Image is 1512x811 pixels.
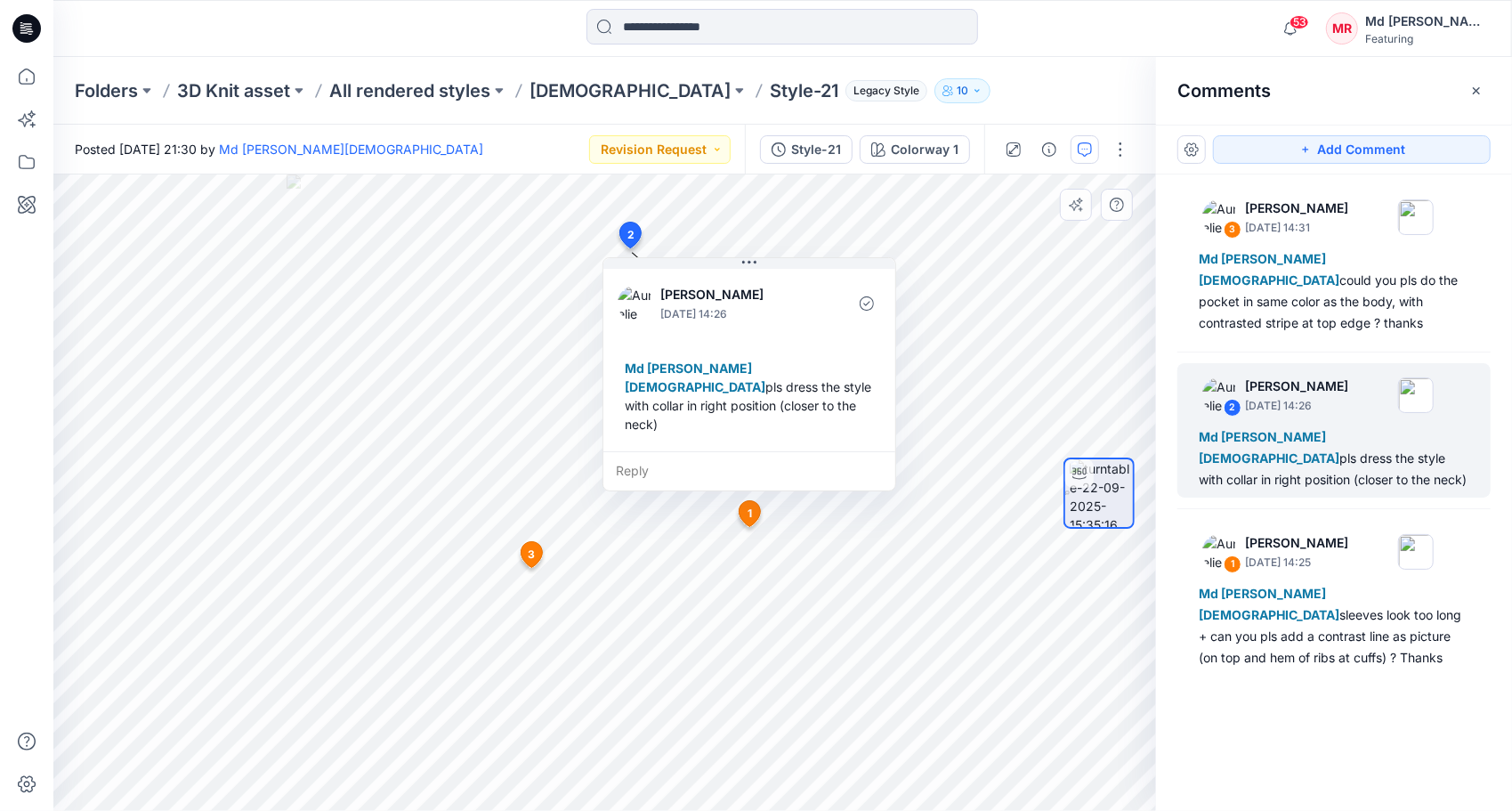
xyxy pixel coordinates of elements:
[860,135,970,164] button: Colorway 1
[1326,12,1358,45] div: MR
[530,78,731,103] a: [DEMOGRAPHIC_DATA]
[760,135,853,164] button: Style-21
[1199,583,1469,669] div: sleeves look too long + can you pls add a contrast line as picture (on top and hem of ribs at cuf...
[1365,11,1490,32] div: Md [PERSON_NAME][DEMOGRAPHIC_DATA]
[219,142,483,157] a: Md [PERSON_NAME][DEMOGRAPHIC_DATA]
[1245,397,1348,415] p: [DATE] 14:26
[528,547,535,563] span: 3
[625,361,765,394] span: Md [PERSON_NAME][DEMOGRAPHIC_DATA]
[1245,532,1348,554] p: [PERSON_NAME]
[1245,219,1348,237] p: [DATE] 14:31
[1224,399,1241,417] div: 2
[838,78,927,103] button: Legacy Style
[1224,556,1241,573] div: 1
[1199,426,1469,491] div: pls dress the style with collar in right position (closer to the neck)
[791,140,841,159] div: Style-21
[1245,554,1348,572] p: [DATE] 14:25
[1245,376,1348,397] p: [PERSON_NAME]
[603,451,895,491] div: Reply
[1365,32,1490,45] div: Featuring
[845,80,927,101] span: Legacy Style
[75,140,483,158] span: Posted [DATE] 21:30 by
[1035,135,1063,164] button: Details
[1290,15,1309,29] span: 53
[934,78,990,103] button: 10
[660,284,805,305] p: [PERSON_NAME]
[1213,135,1491,164] button: Add Comment
[75,78,138,103] a: Folders
[627,227,635,243] span: 2
[1177,80,1271,101] h2: Comments
[1202,199,1238,235] img: Aurelie Rob
[891,140,958,159] div: Colorway 1
[1199,251,1339,288] span: Md [PERSON_NAME][DEMOGRAPHIC_DATA]
[618,352,881,441] div: pls dress the style with collar in right position (closer to the neck)
[1199,429,1339,466] span: Md [PERSON_NAME][DEMOGRAPHIC_DATA]
[177,78,290,103] a: 3D Knit asset
[957,81,968,101] p: 10
[1199,248,1469,334] div: could you pls do the pocket in same color as the body, with contrasted stripe at top edge ? thanks
[660,305,805,323] p: [DATE] 14:26
[1202,534,1238,570] img: Aurelie Rob
[1070,459,1133,527] img: turntable-22-09-2025-15:35:16
[1245,198,1348,219] p: [PERSON_NAME]
[329,78,490,103] a: All rendered styles
[770,78,838,103] p: Style-21
[1224,221,1241,239] div: 3
[1202,377,1238,413] img: Aurelie Rob
[1199,586,1339,622] span: Md [PERSON_NAME][DEMOGRAPHIC_DATA]
[748,506,752,522] span: 1
[618,286,653,321] img: Aurelie Rob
